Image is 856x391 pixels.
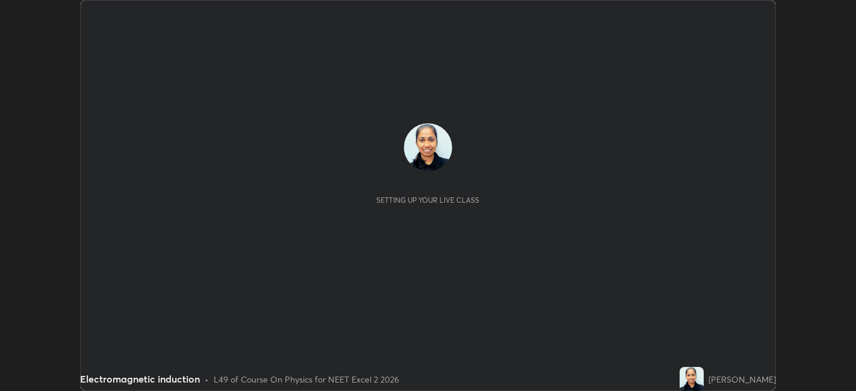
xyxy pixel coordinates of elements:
div: [PERSON_NAME] [709,373,776,386]
div: L49 of Course On Physics for NEET Excel 2 2026 [214,373,399,386]
img: 515b3ccb7c094b98a4c123f1fd1a1405.jpg [404,123,452,171]
div: • [205,373,209,386]
div: Setting up your live class [376,195,479,205]
img: 515b3ccb7c094b98a4c123f1fd1a1405.jpg [680,367,704,391]
div: Electromagnetic induction [80,372,200,386]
